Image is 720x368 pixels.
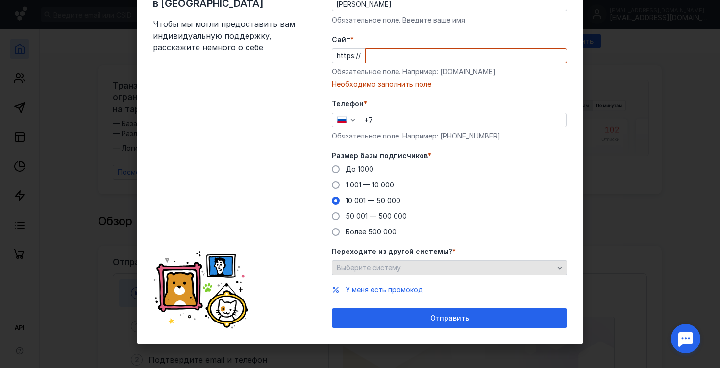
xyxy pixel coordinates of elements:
span: До 1000 [346,165,373,173]
span: 10 001 — 50 000 [346,196,400,205]
div: Необходимо заполнить поле [332,79,567,89]
span: Размер базы подписчиков [332,151,428,161]
div: Обязательное поле. Например: [PHONE_NUMBER] [332,131,567,141]
div: Обязательное поле. Введите ваше имя [332,15,567,25]
span: Телефон [332,99,364,109]
button: Отправить [332,308,567,328]
span: Выберите систему [337,263,401,272]
span: У меня есть промокод [346,285,423,294]
span: Отправить [430,314,469,322]
div: Обязательное поле. Например: [DOMAIN_NAME] [332,67,567,77]
span: Переходите из другой системы? [332,247,452,256]
button: У меня есть промокод [346,285,423,295]
button: Выберите систему [332,260,567,275]
span: Cайт [332,35,350,45]
span: Более 500 000 [346,228,397,236]
span: 1 001 — 10 000 [346,181,394,189]
span: Чтобы мы могли предоставить вам индивидуальную поддержку, расскажите немного о себе [153,18,300,53]
span: 50 001 — 500 000 [346,212,407,220]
